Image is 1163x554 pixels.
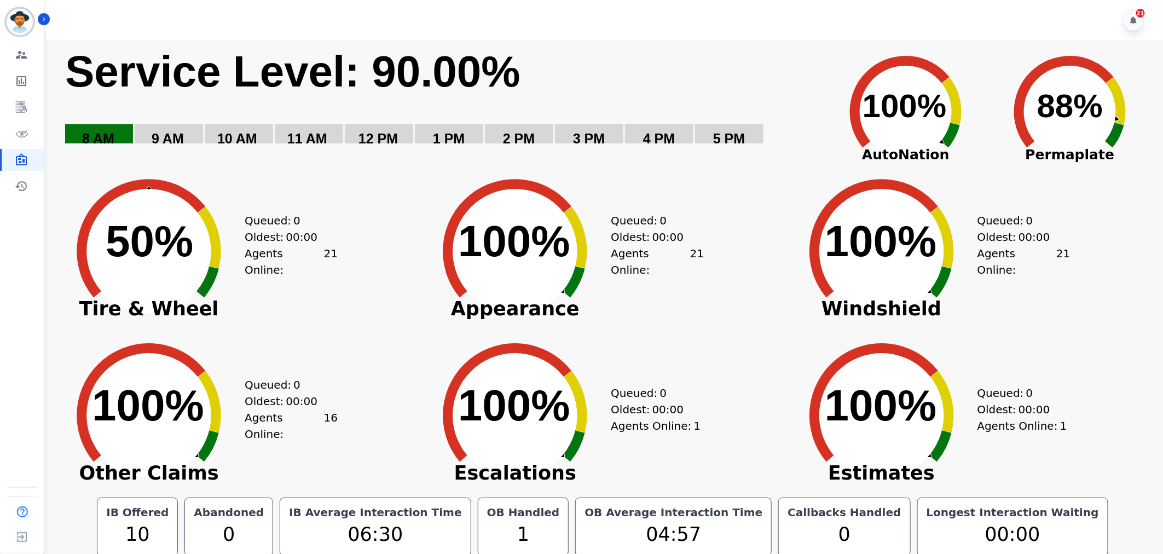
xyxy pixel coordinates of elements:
[1019,401,1050,418] span: 00:00
[324,245,338,278] span: 21
[825,381,937,430] text: 100%
[582,505,765,520] div: OB Average Interaction Time
[611,418,704,434] div: Agents Online:
[660,385,667,401] span: 0
[652,229,684,245] span: 00:00
[977,401,1060,418] div: Oldest:
[977,229,1060,245] div: Oldest:
[245,229,327,245] div: Oldest:
[433,131,465,146] text: 1 PM
[924,505,1101,520] div: Longest Interaction Waiting
[1019,229,1050,245] span: 00:00
[924,520,1101,549] div: 00:00
[286,229,317,245] span: 00:00
[286,393,317,409] span: 00:00
[977,418,1071,434] div: Agents Online:
[287,520,464,549] div: 06:30
[82,131,114,146] text: 8 AM
[245,409,338,442] div: Agents Online:
[245,377,327,393] div: Queued:
[358,131,398,146] text: 12 PM
[611,385,693,401] div: Queued:
[485,520,562,549] div: 1
[611,229,693,245] div: Oldest:
[1060,418,1067,434] span: 1
[582,520,765,549] div: 04:57
[611,212,693,229] div: Queued:
[192,520,266,549] div: 0
[660,212,667,229] span: 0
[458,381,570,430] text: 100%
[825,217,937,266] text: 100%
[152,131,184,146] text: 9 AM
[652,401,684,418] span: 00:00
[1056,245,1070,278] span: 21
[485,505,562,520] div: OB Handled
[106,217,193,266] text: 50%
[863,88,946,124] text: 100%
[65,47,520,96] text: Service Level: 90.00%
[786,468,977,478] span: Estimates
[293,377,300,393] span: 0
[217,131,257,146] text: 10 AM
[1136,9,1145,18] div: 21
[104,520,171,549] div: 10
[977,212,1060,229] div: Queued:
[419,468,611,478] span: Escalations
[1037,88,1103,124] text: 88%
[977,245,1071,278] div: Agents Online:
[713,131,745,146] text: 5 PM
[694,418,701,434] span: 1
[7,9,33,35] img: Bordered avatar
[785,520,903,549] div: 0
[1026,385,1033,401] span: 0
[104,505,171,520] div: IB Offered
[573,131,605,146] text: 3 PM
[785,505,903,520] div: Callbacks Handled
[53,303,245,314] span: Tire & Wheel
[643,131,675,146] text: 4 PM
[53,468,245,478] span: Other Claims
[245,393,327,409] div: Oldest:
[690,245,704,278] span: 21
[786,303,977,314] span: Windshield
[293,212,300,229] span: 0
[1026,212,1033,229] span: 0
[988,145,1152,165] span: Permaplate
[192,505,266,520] div: Abandoned
[92,381,204,430] text: 100%
[503,131,535,146] text: 2 PM
[824,145,988,165] span: AutoNation
[324,409,338,442] span: 16
[611,401,693,418] div: Oldest:
[287,131,327,146] text: 11 AM
[245,212,327,229] div: Queued:
[458,217,570,266] text: 100%
[419,303,611,314] span: Appearance
[611,245,704,278] div: Agents Online:
[287,505,464,520] div: IB Average Interaction Time
[977,385,1060,401] div: Queued:
[245,245,338,278] div: Agents Online:
[64,45,821,163] svg: Service Level: 0%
